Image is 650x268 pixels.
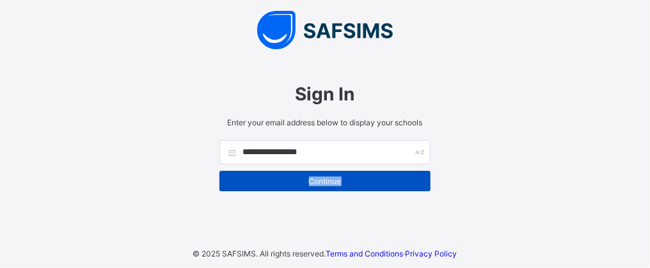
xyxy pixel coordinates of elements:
[326,249,404,258] a: Terms and Conditions
[229,177,421,186] span: Continue
[207,11,443,49] img: SAFSIMS Logo
[219,83,431,105] span: Sign In
[219,118,431,127] span: Enter your email address below to display your schools
[326,249,457,258] span: ·
[406,249,457,258] a: Privacy Policy
[193,249,326,258] span: © 2025 SAFSIMS. All rights reserved.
